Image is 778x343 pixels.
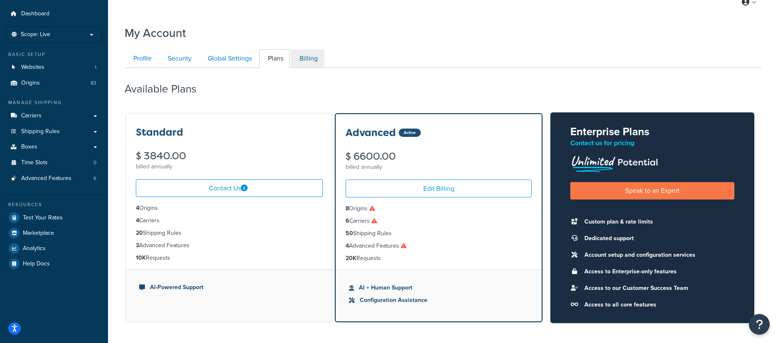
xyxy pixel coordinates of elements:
[199,49,258,68] a: Global Settings
[93,175,96,182] span: 6
[6,60,102,75] li: Websites
[6,51,102,58] div: Basic Setup
[346,217,349,225] strong: 6
[6,6,102,22] a: Dashboard
[21,175,71,182] span: Advanced Features
[580,282,695,294] li: Access to our Customer Success Team
[23,214,63,221] span: Test Your Rates
[6,155,102,170] a: Time Slots 0
[346,241,532,251] li: Advanced Features
[346,127,396,138] h3: Advanced
[346,217,532,226] li: Carriers
[136,253,323,263] li: Requests
[125,83,209,95] h2: Available Plans
[6,75,102,91] a: Origins 83
[139,283,319,292] li: AI-Powered Support
[21,159,48,166] span: Time Slots
[159,49,198,68] a: Security
[136,241,139,250] strong: 3
[95,64,96,71] span: 1
[93,159,96,166] span: 0
[6,210,102,225] a: Test Your Rates
[21,144,37,151] span: Boxes
[291,49,324,68] a: Billing
[346,161,532,173] div: billed annually
[6,60,102,75] a: Websites 1
[346,254,532,263] li: Requests
[346,151,532,161] div: $ 6600.00
[749,314,770,335] button: Open Resource Center
[580,266,695,277] li: Access to Enterprise-only features
[21,10,49,17] span: Dashboard
[136,216,323,225] li: Carriers
[399,129,421,137] div: Active
[21,112,42,119] span: Carriers
[21,80,40,87] span: Origins
[136,127,183,138] h3: Standard
[570,182,734,199] a: Speak to an Expert
[346,229,353,238] strong: 50
[136,229,143,237] strong: 20
[23,245,46,252] span: Analytics
[6,241,102,256] a: Analytics
[6,226,102,241] a: Marketplace
[6,201,102,208] div: Resources
[21,64,44,71] span: Websites
[570,137,734,149] p: Contact us for pricing
[6,75,102,91] li: Origins
[6,256,102,271] a: Help Docs
[346,254,356,263] strong: 20K
[6,171,102,186] a: Advanced Features 6
[6,139,102,155] a: Boxes
[23,260,50,268] span: Help Docs
[580,216,695,228] li: Custom plan & rate limits
[580,249,695,261] li: Account setup and configuration services
[346,180,532,197] a: Edit Billing
[136,151,323,161] div: $ 3840.00
[570,126,734,138] h2: Enterprise Plans
[91,80,96,87] span: 83
[136,204,323,213] li: Origins
[6,155,102,170] li: Time Slots
[346,204,349,213] strong: 8
[136,161,323,173] div: billed annually
[6,108,102,124] a: Carriers
[346,241,349,250] strong: 4
[6,99,102,106] div: Manage Shipping
[136,253,146,262] strong: 10K
[136,229,323,238] li: Shipping Rules
[136,241,323,250] li: Advanced Features
[23,230,54,237] span: Marketplace
[349,283,528,292] li: AI + Human Support
[346,229,532,238] li: Shipping Rules
[6,171,102,186] li: Advanced Features
[580,233,695,244] li: Dedicated support
[136,216,139,225] strong: 4
[136,179,323,197] a: Contact Us
[136,204,139,212] strong: 4
[346,204,532,213] li: Origins
[125,25,186,41] h1: My Account
[580,299,695,311] li: Access to all core features
[6,124,102,139] a: Shipping Rules
[570,153,658,172] img: Unlimited Potential
[21,128,60,135] span: Shipping Rules
[349,296,528,305] li: Configuration Assistance
[125,49,158,68] a: Profile
[259,49,290,68] a: Plans
[21,31,50,38] span: Scope: Live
